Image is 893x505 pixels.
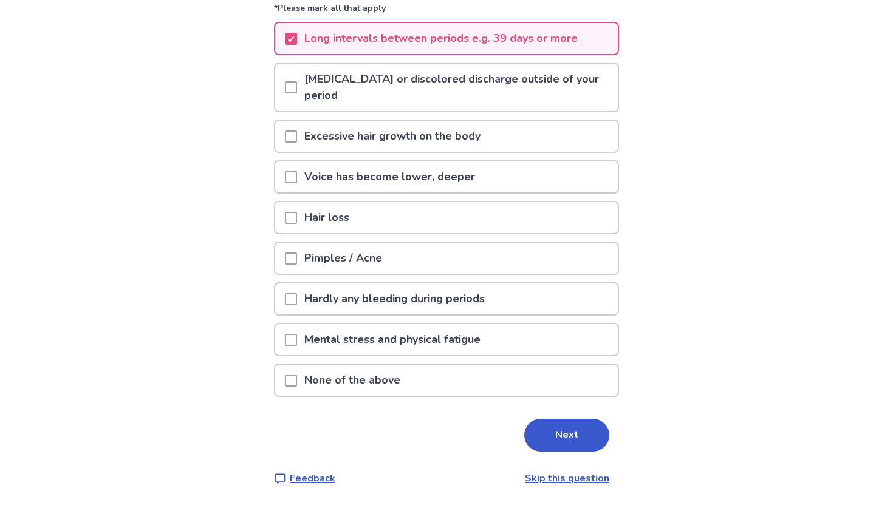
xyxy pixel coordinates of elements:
p: Pimples / Acne [297,243,389,274]
a: Skip this question [525,472,609,485]
p: None of the above [297,365,408,396]
p: Hair loss [297,202,357,233]
p: Voice has become lower, deeper [297,161,482,192]
p: Hardly any bleeding during periods [297,283,492,314]
button: Next [524,419,609,452]
p: [MEDICAL_DATA] or discolored discharge outside of your period [297,64,618,111]
p: *Please mark all that apply [274,2,619,22]
p: Mental stress and physical fatigue [297,324,488,355]
a: Feedback [274,471,335,486]
p: Feedback [290,471,335,486]
p: Excessive hair growth on the body [297,121,488,152]
p: Long intervals between periods e.g. 39 days or more [297,23,585,54]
